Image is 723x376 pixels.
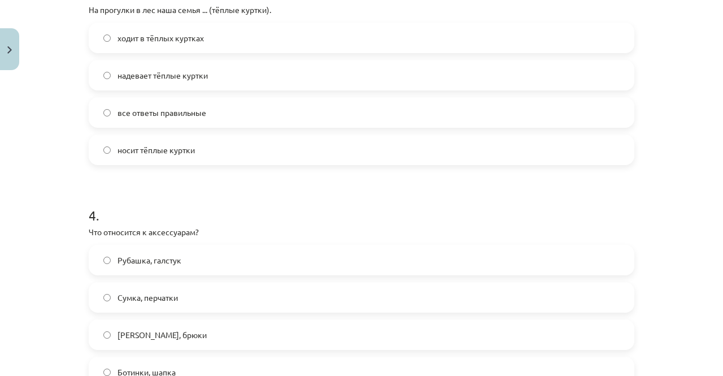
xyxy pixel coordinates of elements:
[117,144,195,156] span: носит тёплые куртки
[103,257,111,264] input: Рубашка, галстук
[117,107,206,119] span: все ответы правильные
[103,109,111,116] input: все ответы правильные
[117,32,204,44] span: ходит в тёплых куртках
[117,292,178,304] span: Сумка, перчатки
[117,329,207,341] span: [PERSON_NAME], брюки
[103,369,111,376] input: Ботинки, шапка
[103,72,111,79] input: надевает тёплые куртки
[89,226,634,238] p: Что относится к аксессуарам?
[103,146,111,154] input: носит тёплые куртки
[117,70,208,81] span: надевает тёплые куртки
[7,46,12,54] img: icon-close-lesson-0947bae3869378f0d4975bcd49f059093ad1ed9edebbc8119c70593378902aed.svg
[103,34,111,42] input: ходит в тёплых куртках
[103,331,111,339] input: [PERSON_NAME], брюки
[89,4,634,16] p: На прогулки в лес наша семья ... (тёплые куртки).
[103,294,111,301] input: Сумка, перчатки
[117,254,181,266] span: Рубашка, галстук
[89,188,634,223] h1: 4 .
